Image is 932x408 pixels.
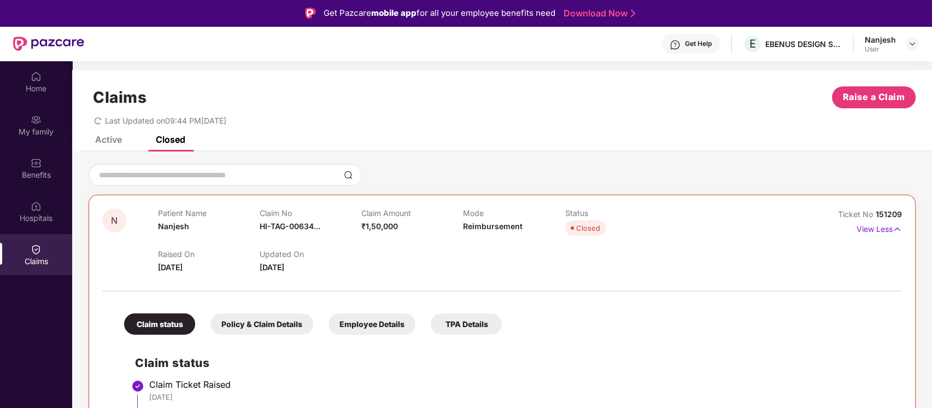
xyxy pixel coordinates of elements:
[893,223,902,235] img: svg+xml;base64,PHN2ZyB4bWxucz0iaHR0cDovL3d3dy53My5vcmcvMjAwMC9zdmciIHdpZHRoPSIxNyIgaGVpZ2h0PSIxNy...
[105,116,226,125] span: Last Updated on 09:44 PM[DATE]
[131,380,144,393] img: svg+xml;base64,PHN2ZyBpZD0iU3RlcC1Eb25lLTMyeDMyIiB4bWxucz0iaHR0cDovL3d3dy53My5vcmcvMjAwMC9zdmciIH...
[876,209,902,219] span: 151209
[158,263,183,272] span: [DATE]
[329,313,415,335] div: Employee Details
[857,220,902,235] p: View Less
[670,39,681,50] img: svg+xml;base64,PHN2ZyBpZD0iSGVscC0zMngzMiIgeG1sbnM9Imh0dHA6Ly93d3cudzMub3JnLzIwMDAvc3ZnIiB3aWR0aD...
[576,223,600,234] div: Closed
[124,313,195,335] div: Claim status
[463,222,523,231] span: Reimbursement
[135,354,891,372] h2: Claim status
[31,71,42,82] img: svg+xml;base64,PHN2ZyBpZD0iSG9tZSIgeG1sbnM9Imh0dHA6Ly93d3cudzMub3JnLzIwMDAvc3ZnIiB3aWR0aD0iMjAiIG...
[765,39,842,49] div: EBENUS DESIGN SOLUTIONS PRIVATE LIMITED
[158,222,189,231] span: Nanjesh
[13,37,84,51] img: New Pazcare Logo
[843,90,905,104] span: Raise a Claim
[149,379,891,390] div: Claim Ticket Raised
[344,171,353,179] img: svg+xml;base64,PHN2ZyBpZD0iU2VhcmNoLTMyeDMyIiB4bWxucz0iaHR0cDovL3d3dy53My5vcmcvMjAwMC9zdmciIHdpZH...
[631,8,635,19] img: Stroke
[260,249,361,259] p: Updated On
[361,208,463,218] p: Claim Amount
[749,37,756,50] span: E
[158,249,260,259] p: Raised On
[463,208,565,218] p: Mode
[31,201,42,212] img: svg+xml;base64,PHN2ZyBpZD0iSG9zcGl0YWxzIiB4bWxucz0iaHR0cDovL3d3dy53My5vcmcvMjAwMC9zdmciIHdpZHRoPS...
[361,222,398,231] span: ₹1,50,000
[156,134,185,145] div: Closed
[260,208,361,218] p: Claim No
[838,209,876,219] span: Ticket No
[431,313,502,335] div: TPA Details
[149,392,891,402] div: [DATE]
[158,208,260,218] p: Patient Name
[111,216,118,225] span: N
[371,8,417,18] strong: mobile app
[31,244,42,255] img: svg+xml;base64,PHN2ZyBpZD0iQ2xhaW0iIHhtbG5zPSJodHRwOi8vd3d3LnczLm9yZy8yMDAwL3N2ZyIgd2lkdGg9IjIwIi...
[324,7,555,20] div: Get Pazcare for all your employee benefits need
[865,34,896,45] div: Nanjesh
[305,8,316,19] img: Logo
[95,134,122,145] div: Active
[260,222,320,231] span: HI-TAG-00634...
[260,263,284,272] span: [DATE]
[210,313,313,335] div: Policy & Claim Details
[565,208,667,218] p: Status
[31,114,42,125] img: svg+xml;base64,PHN2ZyB3aWR0aD0iMjAiIGhlaWdodD0iMjAiIHZpZXdCb3g9IjAgMCAyMCAyMCIgZmlsbD0ibm9uZSIgeG...
[93,88,146,107] h1: Claims
[94,116,102,125] span: redo
[31,158,42,168] img: svg+xml;base64,PHN2ZyBpZD0iQmVuZWZpdHMiIHhtbG5zPSJodHRwOi8vd3d3LnczLm9yZy8yMDAwL3N2ZyIgd2lkdGg9Ij...
[685,39,712,48] div: Get Help
[865,45,896,54] div: User
[832,86,916,108] button: Raise a Claim
[564,8,632,19] a: Download Now
[908,39,917,48] img: svg+xml;base64,PHN2ZyBpZD0iRHJvcGRvd24tMzJ4MzIiIHhtbG5zPSJodHRwOi8vd3d3LnczLm9yZy8yMDAwL3N2ZyIgd2...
